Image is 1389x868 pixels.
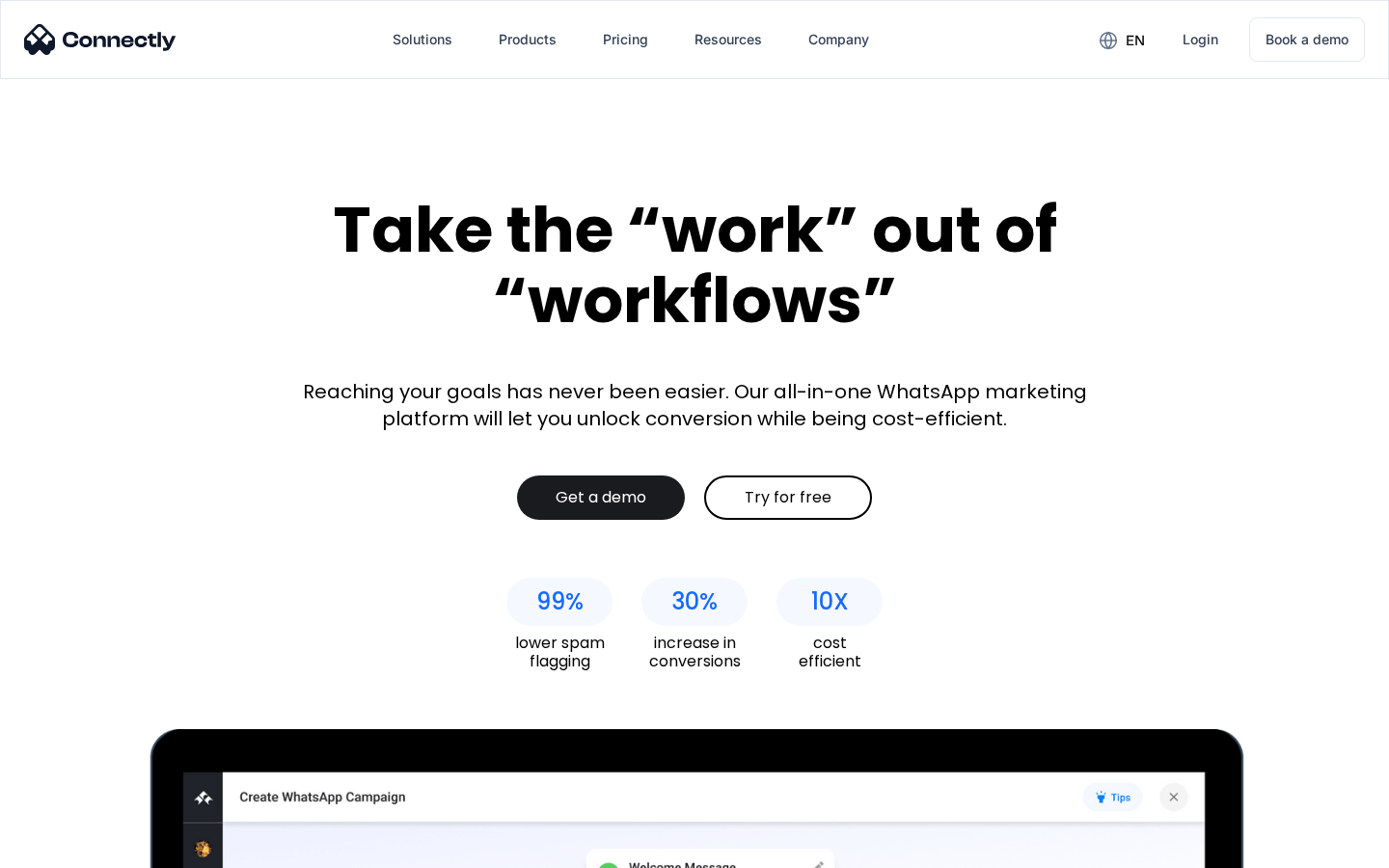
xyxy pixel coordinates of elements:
[603,26,648,53] div: Pricing
[745,488,831,507] div: Try for free
[694,26,762,53] div: Resources
[704,475,872,520] a: Try for free
[536,588,584,615] div: 99%
[506,634,613,670] div: lower spam flagging
[1183,26,1218,53] div: Login
[19,834,116,861] aside: Language selected: English
[641,634,748,670] div: increase in conversions
[1126,27,1145,54] div: en
[776,634,883,670] div: cost efficient
[39,834,116,861] ul: Language list
[808,26,869,53] div: Company
[393,26,452,53] div: Solutions
[671,588,718,615] div: 30%
[556,488,646,507] div: Get a demo
[289,378,1100,432] div: Reaching your goals has never been easier. Our all-in-one WhatsApp marketing platform will let yo...
[517,475,685,520] a: Get a demo
[1249,17,1365,62] a: Book a demo
[24,24,177,55] img: Connectly Logo
[587,16,664,63] a: Pricing
[811,588,849,615] div: 10X
[260,195,1129,335] div: Take the “work” out of “workflows”
[1167,16,1234,63] a: Login
[499,26,557,53] div: Products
